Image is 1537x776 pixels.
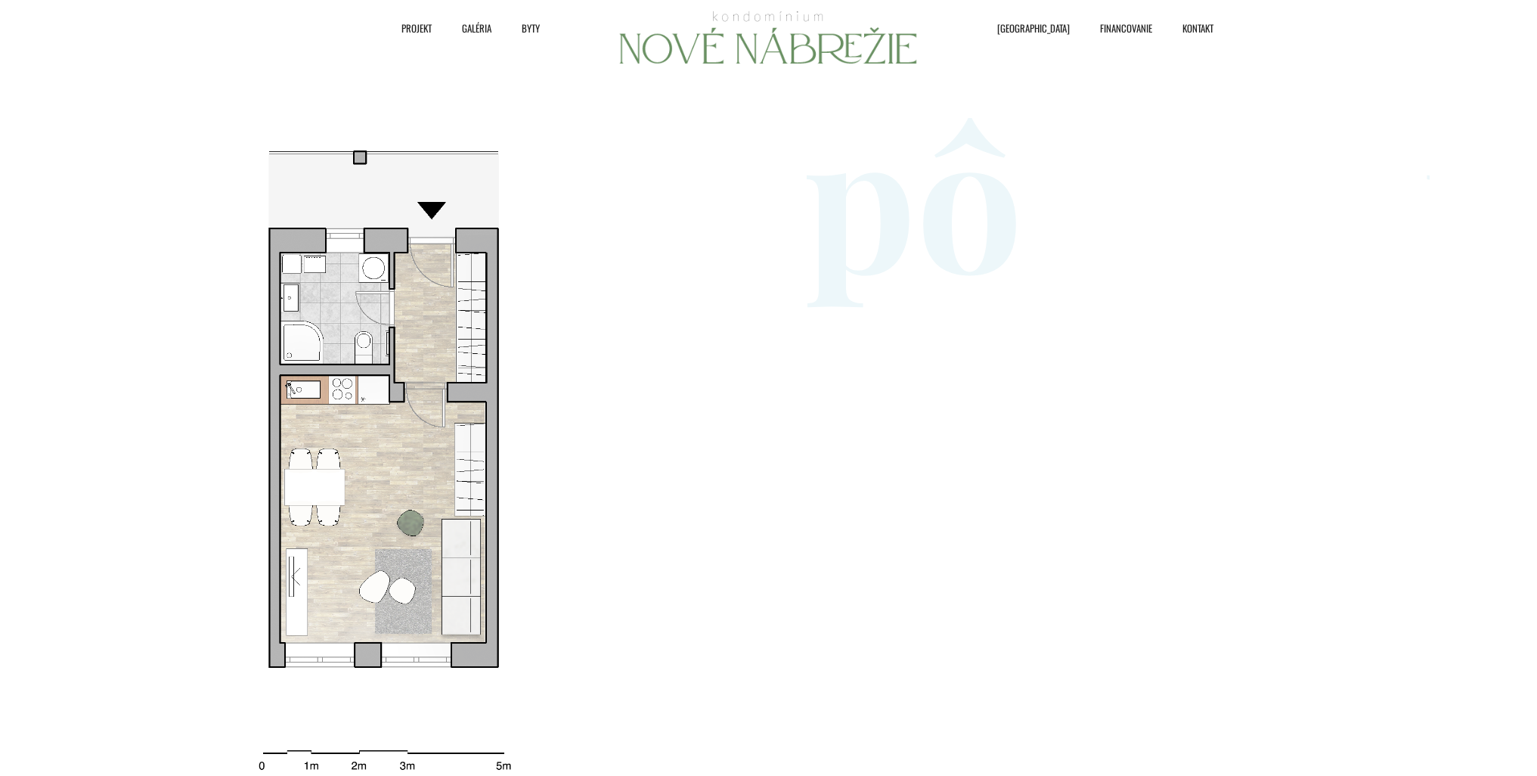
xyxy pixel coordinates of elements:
[1160,17,1221,39] a: Kontakt
[803,81,916,308] span: p
[401,17,432,39] span: Projekt
[1100,17,1152,39] span: Financovanie
[975,17,1077,39] a: [GEOGRAPHIC_DATA]
[439,17,499,39] a: Galéria
[499,17,547,39] a: Byty
[1077,17,1160,39] a: Financovanie
[522,17,540,39] span: Byty
[379,17,439,39] a: Projekt
[997,17,1070,39] span: [GEOGRAPHIC_DATA]
[1182,17,1213,39] span: Kontakt
[462,17,491,39] span: Galéria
